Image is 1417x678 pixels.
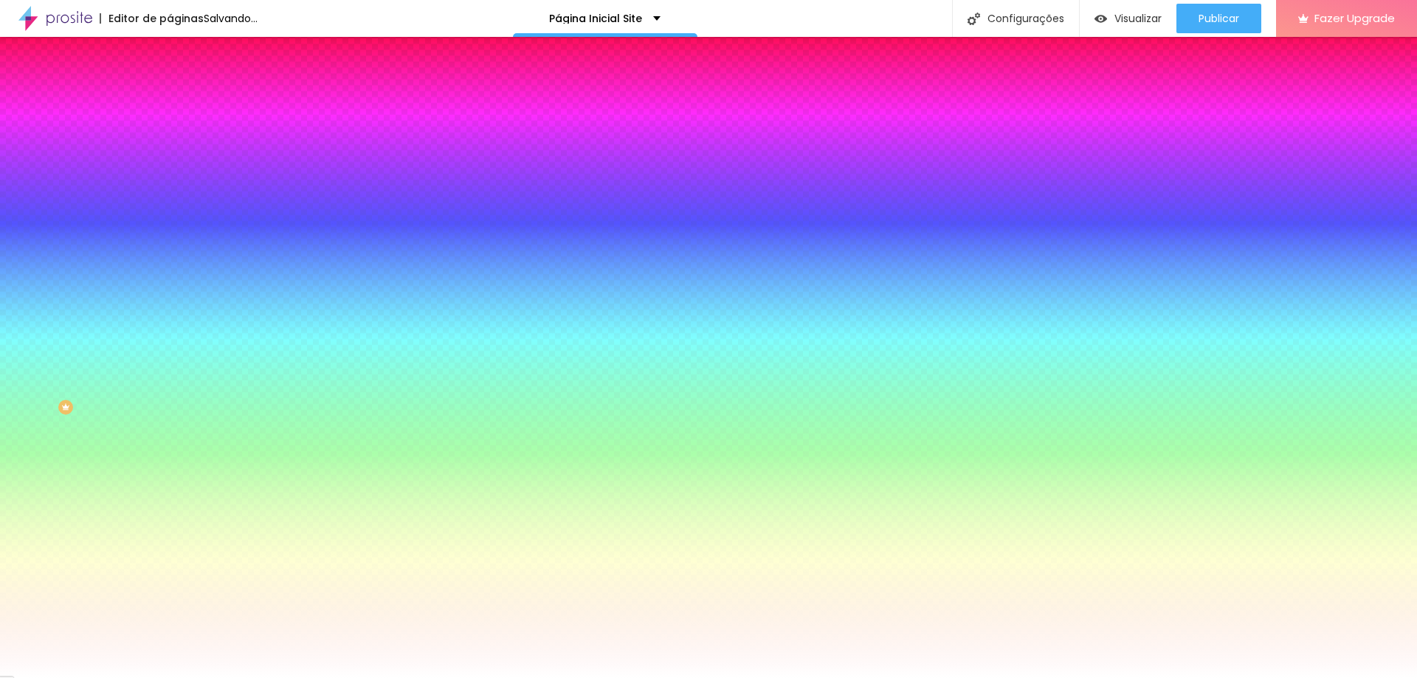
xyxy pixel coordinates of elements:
[204,13,258,24] div: Salvando...
[1114,13,1162,24] span: Visualizar
[1176,4,1261,33] button: Publicar
[1314,12,1395,24] span: Fazer Upgrade
[968,13,980,25] img: Icone
[1080,4,1176,33] button: Visualizar
[1199,13,1239,24] span: Publicar
[1094,13,1107,25] img: view-1.svg
[100,13,204,24] div: Editor de páginas
[549,13,642,24] p: Página Inicial Site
